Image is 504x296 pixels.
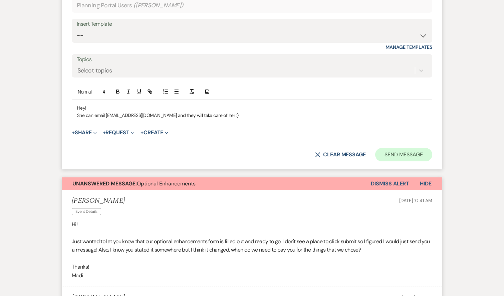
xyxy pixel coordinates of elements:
button: Create [141,130,168,135]
p: Madi [72,271,432,280]
h5: [PERSON_NAME] [72,197,125,205]
p: Hey! [77,104,427,112]
p: Thanks! [72,263,432,271]
span: Hide [420,180,432,187]
button: Share [72,130,97,135]
button: Hide [409,177,442,190]
span: Event Details [72,208,101,215]
button: Clear message [315,152,366,157]
button: Unanswered Message:Optional Enhancements [62,177,371,190]
span: [DATE] 10:41 AM [399,197,432,203]
span: Optional Enhancements [72,180,196,187]
a: Manage Templates [386,44,432,50]
div: Select topics [77,66,112,75]
p: She can email [EMAIL_ADDRESS][DOMAIN_NAME] and they will take care of her :) [77,112,427,119]
label: Topics [77,55,427,64]
button: Request [103,130,135,135]
p: Hi! [72,220,432,229]
button: Send Message [375,148,432,161]
span: + [72,130,75,135]
span: ( [PERSON_NAME] ) [134,1,184,10]
span: + [103,130,106,135]
button: Dismiss Alert [371,177,409,190]
div: Insert Template [77,19,427,29]
span: + [141,130,144,135]
p: Just wanted to let you know that our optional enhancements form is filled out and ready to go. I ... [72,237,432,254]
strong: Unanswered Message: [72,180,137,187]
